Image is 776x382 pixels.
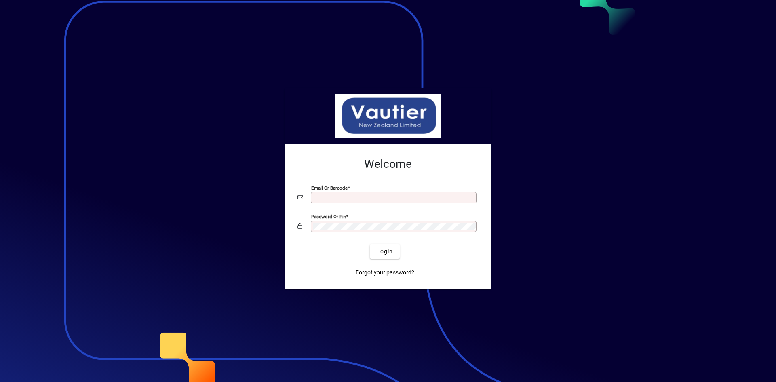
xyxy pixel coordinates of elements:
[311,185,348,191] mat-label: Email or Barcode
[356,268,414,277] span: Forgot your password?
[352,265,418,280] a: Forgot your password?
[297,157,479,171] h2: Welcome
[376,247,393,256] span: Login
[311,214,346,219] mat-label: Password or Pin
[370,244,399,259] button: Login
